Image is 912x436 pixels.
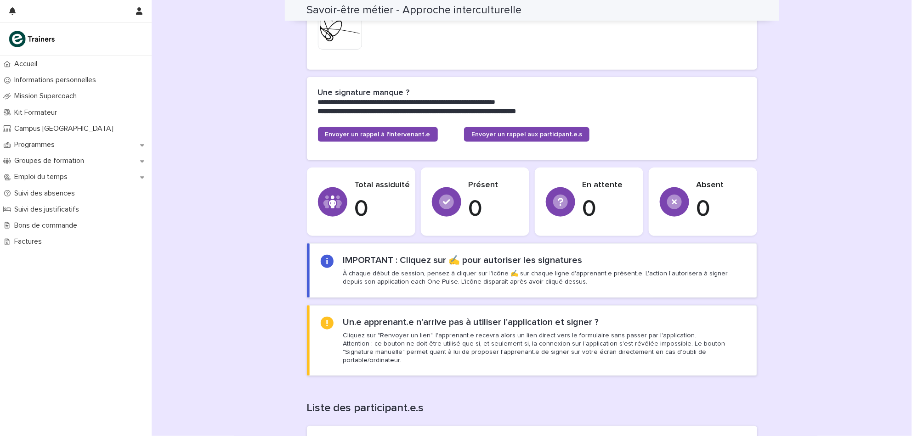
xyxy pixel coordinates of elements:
[11,157,91,165] p: Groupes de formation
[11,205,86,214] p: Suivi des justificatifs
[11,221,85,230] p: Bons de commande
[318,127,438,142] a: Envoyer un rappel à l'intervenant.e
[11,173,75,181] p: Emploi du temps
[325,131,431,138] span: Envoyer un rappel à l'intervenant.e
[11,60,45,68] p: Accueil
[318,88,410,98] h2: Une signature manque ?
[307,4,522,17] h2: Savoir-être métier - Approche interculturelle
[343,269,745,286] p: À chaque début de session, pensez à cliquer sur l'icône ✍️ sur chaque ligne d'apprenant.e présent...
[11,237,49,246] p: Factures
[11,92,84,101] p: Mission Supercoach
[343,331,745,365] p: Cliquez sur "Renvoyer un lien", l'apprenant.e recevra alors un lien direct vers le formulaire san...
[343,255,582,266] h2: IMPORTANT : Cliquez sur ✍️ pour autoriser les signatures
[355,180,410,190] p: Total assiduité
[583,180,632,190] p: En attente
[471,131,582,138] span: Envoyer un rappel aux participant.e.s
[469,196,518,223] p: 0
[11,76,103,84] p: Informations personnelles
[307,402,757,415] h1: Liste des participant.e.s
[11,108,64,117] p: Kit Formateur
[464,127,589,142] a: Envoyer un rappel aux participant.e.s
[7,30,58,48] img: K0CqGN7SDeD6s4JG8KQk
[11,124,121,133] p: Campus [GEOGRAPHIC_DATA]
[11,189,82,198] p: Suivi des absences
[697,196,746,223] p: 0
[355,196,410,223] p: 0
[343,317,599,328] h2: Un.e apprenant.e n'arrive pas à utiliser l'application et signer ?
[583,196,632,223] p: 0
[469,180,518,190] p: Présent
[11,140,62,149] p: Programmes
[697,180,746,190] p: Absent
